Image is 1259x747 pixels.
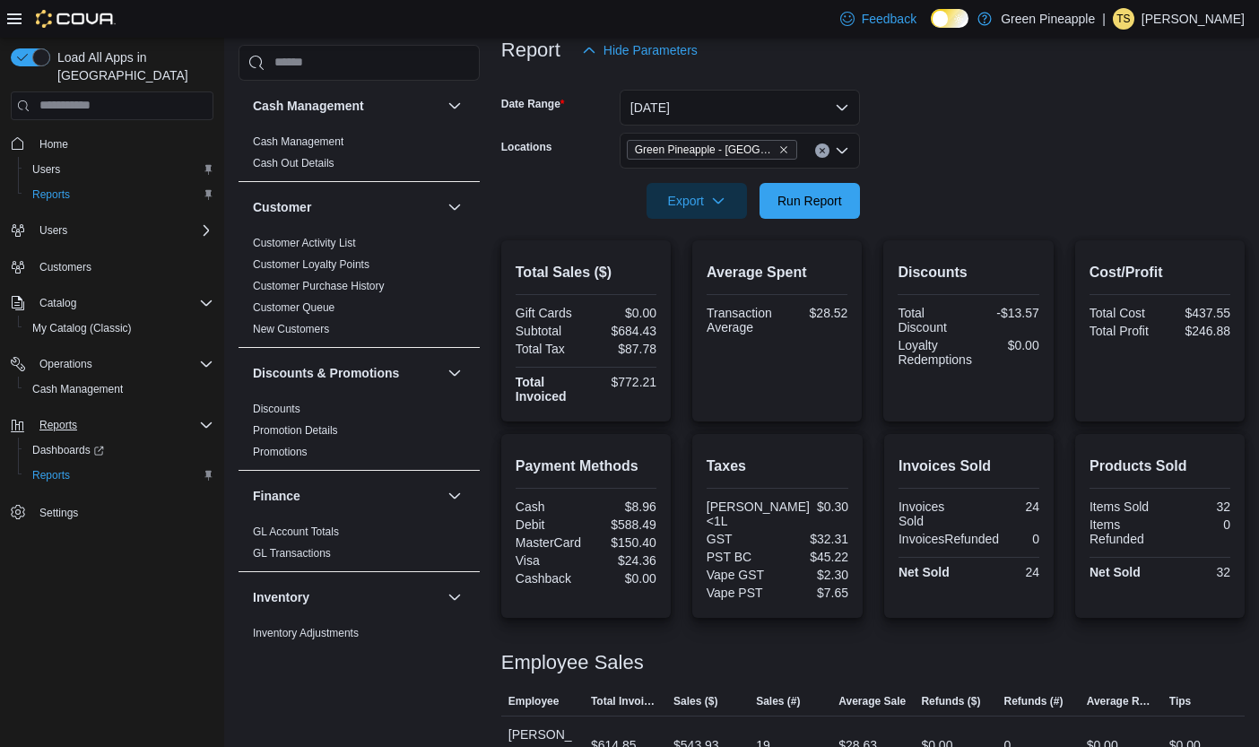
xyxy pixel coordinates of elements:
div: Taylor Scheiner [1113,8,1134,30]
h2: Average Spent [707,262,847,283]
div: $7.65 [781,586,848,600]
button: Home [4,131,221,157]
button: Customer [253,198,440,216]
span: GL Account Totals [253,525,339,539]
div: Vape GST [707,568,774,582]
button: Catalog [32,292,83,314]
span: Feedback [862,10,916,28]
span: Home [32,133,213,155]
div: Invoices Sold [899,499,966,528]
h3: Report [501,39,560,61]
div: 32 [1164,499,1231,514]
span: Customer Queue [253,300,334,315]
a: Customer Activity List [253,237,356,249]
span: Catalog [32,292,213,314]
div: $87.78 [589,342,656,356]
div: $0.00 [589,571,656,586]
span: My Catalog (Classic) [32,321,132,335]
button: Discounts & Promotions [253,364,440,382]
div: $2.30 [781,568,848,582]
h2: Invoices Sold [899,456,1039,477]
a: Dashboards [18,438,221,463]
span: Cash Out Details [253,156,334,170]
a: Cash Management [25,378,130,400]
span: Cash Management [25,378,213,400]
div: MasterCard [516,535,583,550]
label: Date Range [501,97,565,111]
a: Cash Management [253,135,343,148]
span: Inventory Adjustments [253,626,359,640]
a: Dashboards [25,439,111,461]
h2: Payment Methods [516,456,656,477]
div: Discounts & Promotions [239,398,480,470]
span: Operations [32,353,213,375]
h3: Discounts & Promotions [253,364,399,382]
img: Cova [36,10,116,28]
a: Customer Loyalty Points [253,258,369,271]
button: Reports [32,414,84,436]
div: Transaction Average [707,306,774,334]
span: Reports [32,414,213,436]
a: Feedback [833,1,924,37]
div: Total Tax [516,342,583,356]
span: Employee [508,694,560,708]
span: Home [39,137,68,152]
a: Customers [32,256,99,278]
button: Hide Parameters [575,32,705,68]
button: Customer [444,196,465,218]
div: Vape PST [707,586,774,600]
div: $0.00 [979,338,1039,352]
button: [DATE] [620,90,860,126]
div: Debit [516,517,583,532]
h3: Cash Management [253,97,364,115]
div: $28.52 [781,306,848,320]
span: Customer Activity List [253,236,356,250]
span: Reports [25,184,213,205]
span: Settings [39,506,78,520]
button: Export [647,183,747,219]
strong: Total Invoiced [516,375,567,404]
span: Green Pineapple - [GEOGRAPHIC_DATA] [635,141,775,159]
span: Catalog [39,296,76,310]
span: Tips [1169,694,1191,708]
span: Reports [32,187,70,202]
span: Customers [39,260,91,274]
span: Settings [32,500,213,523]
button: Customers [4,254,221,280]
span: Reports [39,418,77,432]
div: Cash Management [239,131,480,181]
button: Reports [18,182,221,207]
span: Sales (#) [756,694,800,708]
div: Total Discount [898,306,965,334]
span: Customer Loyalty Points [253,257,369,272]
h2: Products Sold [1090,456,1230,477]
span: Reports [25,465,213,486]
button: Finance [444,485,465,507]
h3: Employee Sales [501,652,644,673]
span: Average Sale [838,694,906,708]
button: Open list of options [835,143,849,158]
span: Refunds (#) [1004,694,1064,708]
a: Home [32,134,75,155]
span: Hide Parameters [603,41,698,59]
span: Cash Management [253,135,343,149]
div: 24 [972,499,1039,514]
div: Items Sold [1090,499,1157,514]
span: Customer Purchase History [253,279,385,293]
div: Cashback [516,571,583,586]
a: New Customers [253,323,329,335]
div: 0 [1006,532,1039,546]
a: GL Account Totals [253,526,339,538]
span: Promotions [253,445,308,459]
button: Cash Management [444,95,465,117]
div: Gift Cards [516,306,583,320]
span: Discounts [253,402,300,416]
p: [PERSON_NAME] [1142,8,1245,30]
button: Discounts & Promotions [444,362,465,384]
div: Visa [516,553,583,568]
div: $150.40 [589,535,656,550]
div: Items Refunded [1090,517,1157,546]
span: Users [39,223,67,238]
span: Promotion Details [253,423,338,438]
button: Clear input [815,143,829,158]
